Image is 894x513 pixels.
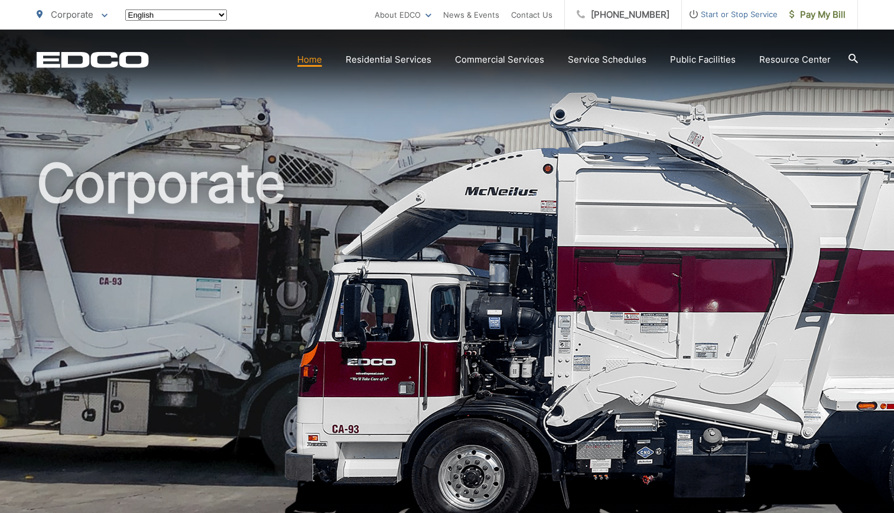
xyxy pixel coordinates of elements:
[51,9,93,20] span: Corporate
[511,8,552,22] a: Contact Us
[297,53,322,67] a: Home
[443,8,499,22] a: News & Events
[346,53,431,67] a: Residential Services
[125,9,227,21] select: Select a language
[789,8,846,22] span: Pay My Bill
[37,51,149,68] a: EDCD logo. Return to the homepage.
[759,53,831,67] a: Resource Center
[455,53,544,67] a: Commercial Services
[568,53,646,67] a: Service Schedules
[670,53,736,67] a: Public Facilities
[375,8,431,22] a: About EDCO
